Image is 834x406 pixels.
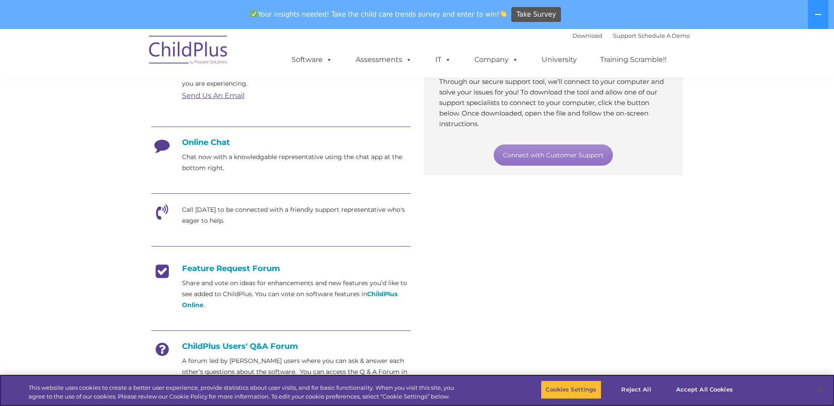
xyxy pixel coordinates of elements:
p: A forum led by [PERSON_NAME] users where you can ask & answer each other’s questions about the so... [182,355,411,388]
a: Assessments [347,51,421,69]
button: Accept All Cookies [671,381,738,399]
p: Through our secure support tool, we’ll connect to your computer and solve your issues for you! To... [439,76,668,129]
img: ChildPlus by Procare Solutions [145,29,233,73]
a: University [533,51,586,69]
a: Send Us An Email [182,91,244,100]
span: Take Survey [517,7,556,22]
h4: ChildPlus Users' Q&A Forum [151,341,411,351]
div: This website uses cookies to create a better user experience, provide statistics about user visit... [29,384,459,401]
button: Cookies Settings [541,381,601,399]
a: Schedule A Demo [638,32,690,39]
a: Company [466,51,527,69]
span: Your insights needed! Take the child care trends survey and enter to win! [247,6,510,23]
a: IT [426,51,460,69]
a: Software [283,51,341,69]
h4: Online Chat [151,138,411,147]
a: Support [613,32,636,39]
button: Close [810,380,830,399]
img: 👏 [500,11,506,17]
button: Reject All [609,381,664,399]
p: Send an email directly to support with details about the concern or issue you are experiencing. [182,67,411,89]
p: Call [DATE] to be connected with a friendly support representative who's eager to help. [182,204,411,226]
img: ✅ [251,11,257,17]
a: ChildPlus Online [182,290,397,309]
h4: Feature Request Forum [151,264,411,273]
a: Connect with Customer Support [494,145,613,166]
a: Download [572,32,602,39]
p: Share and vote on ideas for enhancements and new features you’d like to see added to ChildPlus. Y... [182,278,411,311]
font: | [572,32,690,39]
a: Training Scramble!! [591,51,675,69]
p: Chat now with a knowledgable representative using the chat app at the bottom right. [182,152,411,174]
a: Take Survey [511,7,561,22]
